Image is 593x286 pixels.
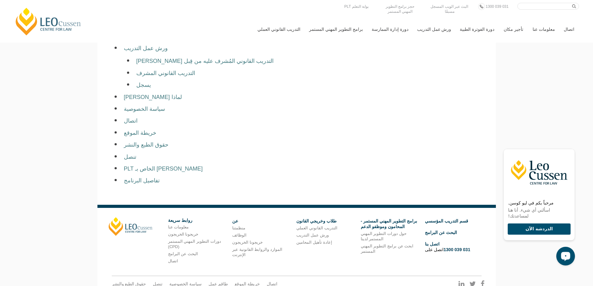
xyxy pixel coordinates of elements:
a: تنصل [124,154,136,160]
font: التدريب القانوني العملي [257,27,300,32]
a: تأجير مكان [499,16,528,43]
a: حقوق الطبع والنشر [124,142,168,148]
a: خريطة الموقع [124,130,156,136]
a: البحث عن البرامج [425,230,457,235]
a: التدريب القانوني العملي [253,16,304,43]
a: ورش عمل التدريب [124,45,168,51]
font: حجز برامج التطوير المهني المستمر [386,4,415,14]
a: الوظائف [232,233,247,237]
a: تفاصيل البرنامج [124,177,160,184]
a: برامج التطوير المهني المستمر - المحامون وموظفو الدعم [361,218,417,229]
a: ورش عمل التدريب [412,16,455,43]
font: اتصال [564,27,574,32]
a: معلومات عنا [168,225,189,229]
a: البحث عن البرامج [168,251,198,256]
font: روابط سريعة [168,218,192,223]
a: حول دورات التطوير المهني المستمر لدينا [361,231,407,241]
font: ورش عمل التدريب [417,27,451,32]
a: اتصال [124,118,138,124]
a: دورة الفوترة الطبية [455,16,499,43]
a: دورات التطوير المهني المستمر (CPD) [168,239,221,249]
a: خريجونا الخريجون [232,240,263,245]
a: برامج التطوير المهني المستمر [304,16,367,43]
a: حجز برامج التطوير المهني المستمر [381,3,419,15]
a: ابحث عن برامج التطوير المهني المستمر [361,244,413,254]
a: يسجل [136,82,151,88]
a: إعادة تأهيل المحامين [296,240,332,245]
a: اتصال [168,259,178,263]
font: 1300 039 031 [486,4,508,9]
a: بوابة التعلم PLT [343,3,370,10]
font: معلومات عنا [533,27,555,32]
a: لماذا [PERSON_NAME] [124,94,182,100]
a: PLT الخاص بـ [PERSON_NAME] [124,166,203,172]
a: عن [232,218,238,223]
a: البث عبر الويب المسجل مسبقًا [425,3,474,15]
font: دورة إدارة الممارسة [372,27,408,32]
a: التدريب القانوني المشرف [136,70,195,76]
font: دورة الفوترة الطبية [460,27,494,32]
a: خريجونا الخريجون [168,232,199,237]
a: 1300 039 031 [484,3,510,10]
a: معلومات عنا [528,16,559,43]
a: الموارد والروابط القانونية عبر الإنترنت [232,247,282,257]
a: منظمتنا [232,226,245,230]
a: ورش عمل التدريب [296,233,328,237]
a: التدريب القانوني العملي [296,226,337,230]
font: بوابة التعلم PLT [344,4,369,9]
font: تأجير مكان [504,27,523,32]
iframe: أداة الدردشة المباشرة [498,138,577,270]
font: برامج التطوير المهني المستمر [309,27,363,32]
font: اتصل على [425,247,444,252]
a: طلاب وخريجي القانون [296,218,337,223]
a: التدريب القانوني المُشرف عليه من قِبل [PERSON_NAME] [136,58,274,64]
a: سياسة الخصوصية [124,106,165,112]
a: دورة إدارة الممارسة [367,16,412,43]
a: 1300 039 031 [444,247,470,252]
a: قسم التدريب المؤسسي [425,218,468,223]
font: البث عبر الويب المسجل مسبقًا [431,4,468,14]
a: اتصال [559,16,579,43]
a: اتصل بنا [425,241,440,246]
